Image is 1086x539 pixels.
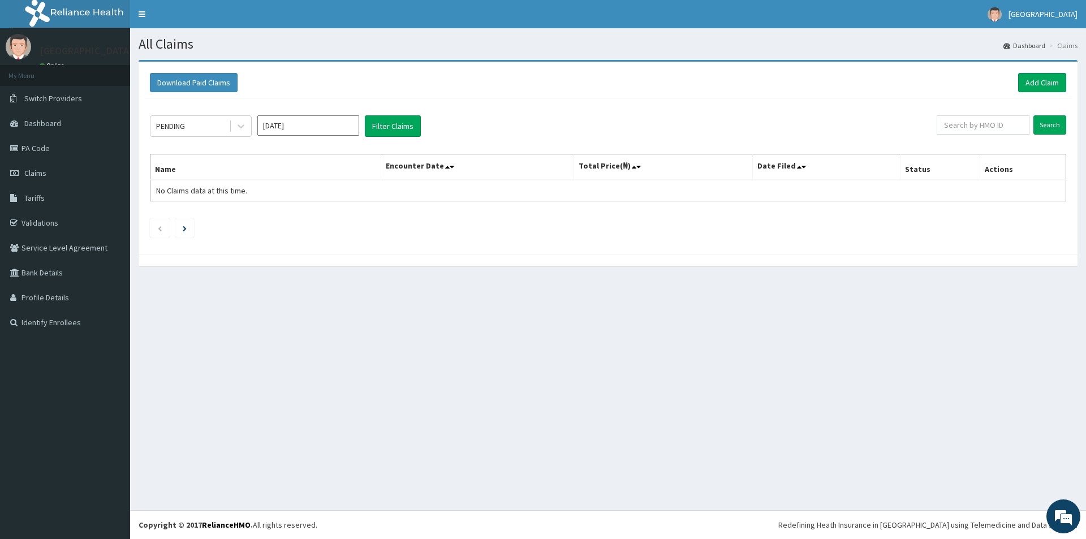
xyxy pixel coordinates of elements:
[156,186,247,196] span: No Claims data at this time.
[1033,115,1066,135] input: Search
[574,154,752,180] th: Total Price(₦)
[139,37,1078,51] h1: All Claims
[24,193,45,203] span: Tariffs
[1046,41,1078,50] li: Claims
[980,154,1066,180] th: Actions
[1003,41,1045,50] a: Dashboard
[988,7,1002,21] img: User Image
[150,73,238,92] button: Download Paid Claims
[157,223,162,233] a: Previous page
[183,223,187,233] a: Next page
[156,120,185,132] div: PENDING
[150,154,381,180] th: Name
[24,93,82,104] span: Switch Providers
[130,510,1086,539] footer: All rights reserved.
[139,520,253,530] strong: Copyright © 2017 .
[937,115,1029,135] input: Search by HMO ID
[6,34,31,59] img: User Image
[40,62,67,70] a: Online
[24,168,46,178] span: Claims
[1009,9,1078,19] span: [GEOGRAPHIC_DATA]
[778,519,1078,531] div: Redefining Heath Insurance in [GEOGRAPHIC_DATA] using Telemedicine and Data Science!
[40,46,133,56] p: [GEOGRAPHIC_DATA]
[202,520,251,530] a: RelianceHMO
[752,154,900,180] th: Date Filed
[381,154,574,180] th: Encounter Date
[257,115,359,136] input: Select Month and Year
[365,115,421,137] button: Filter Claims
[1018,73,1066,92] a: Add Claim
[24,118,61,128] span: Dashboard
[900,154,980,180] th: Status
